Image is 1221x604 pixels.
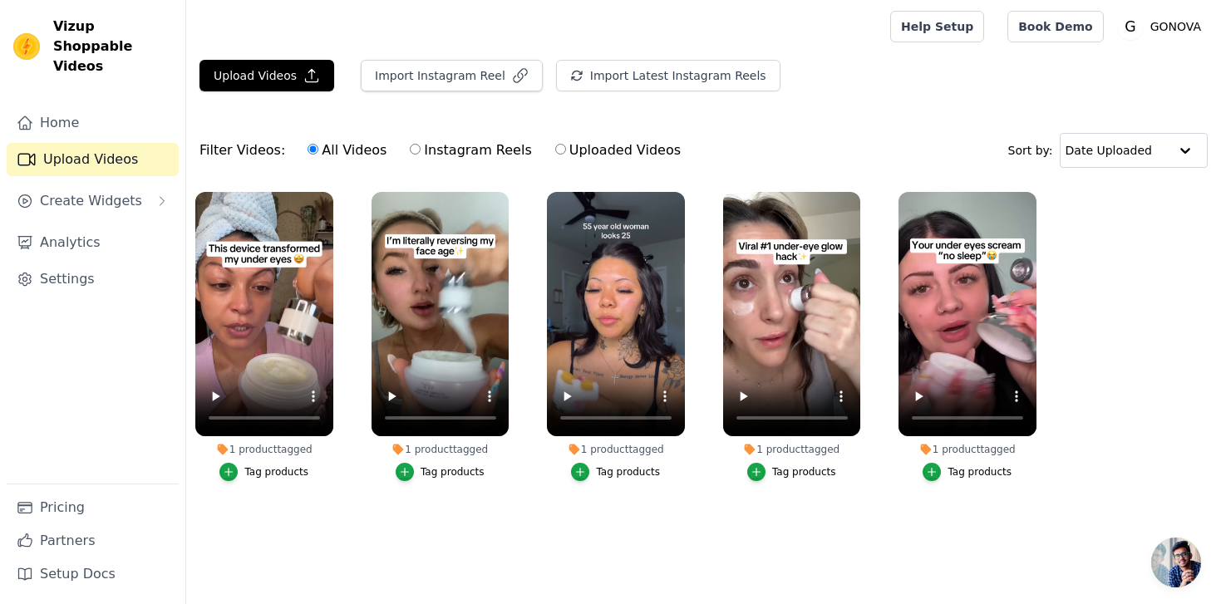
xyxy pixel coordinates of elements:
img: Vizup [13,33,40,60]
a: Help Setup [890,11,984,42]
a: Open chat [1151,538,1201,587]
button: Tag products [747,463,836,481]
div: Tag products [421,465,485,479]
div: 1 product tagged [195,443,333,456]
button: Upload Videos [199,60,334,91]
button: Create Widgets [7,184,179,218]
button: Tag products [571,463,660,481]
div: Filter Videos: [199,131,690,169]
button: Tag products [219,463,308,481]
input: Uploaded Videos [555,144,566,155]
a: Pricing [7,491,179,524]
input: Instagram Reels [410,144,421,155]
a: Analytics [7,226,179,259]
text: G [1125,18,1135,35]
div: 1 product tagged [899,443,1036,456]
label: All Videos [307,140,387,161]
button: G GONOVA [1117,12,1208,42]
button: Import Latest Instagram Reels [556,60,780,91]
label: Instagram Reels [409,140,532,161]
a: Book Demo [1007,11,1103,42]
a: Settings [7,263,179,296]
div: Tag products [772,465,836,479]
p: GONOVA [1144,12,1208,42]
div: Tag products [596,465,660,479]
button: Tag products [396,463,485,481]
a: Setup Docs [7,557,179,591]
a: Partners [7,524,179,557]
button: Import Instagram Reel [361,60,543,91]
span: Vizup Shoppable Videos [53,17,172,76]
div: 1 product tagged [372,443,510,456]
div: 1 product tagged [723,443,861,456]
input: All Videos [308,144,318,155]
a: Upload Videos [7,143,179,176]
div: 1 product tagged [547,443,685,456]
div: Tag products [244,465,308,479]
a: Home [7,106,179,140]
div: Sort by: [1008,133,1209,168]
div: Tag products [948,465,1012,479]
button: Tag products [923,463,1012,481]
label: Uploaded Videos [554,140,682,161]
span: Create Widgets [40,191,142,211]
